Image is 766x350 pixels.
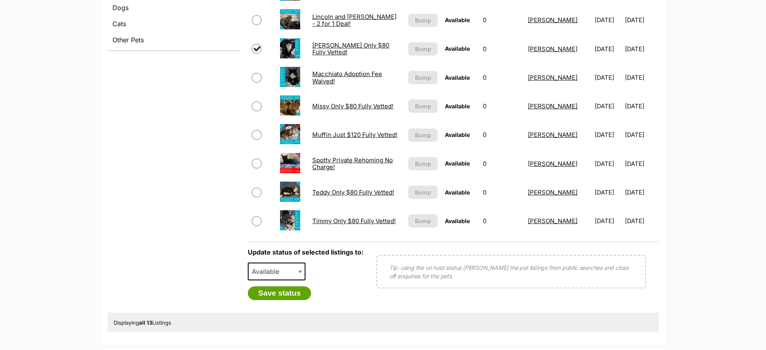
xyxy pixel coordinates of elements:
td: [DATE] [625,178,658,206]
td: [DATE] [625,207,658,235]
span: Available [445,103,470,110]
a: Missy Only $80 Fully Vetted! [312,102,393,110]
td: 0 [480,6,524,34]
a: Teddy Only $80 Fully Vetted! [312,188,394,196]
td: [DATE] [592,92,624,120]
td: 0 [480,150,524,178]
a: [PERSON_NAME] [528,217,577,225]
a: Macchiato Adoption Fee Waived! [312,70,382,85]
td: [DATE] [625,92,658,120]
td: 0 [480,121,524,149]
td: [DATE] [592,121,624,149]
button: Bump [408,128,438,142]
span: Available [248,263,306,280]
span: Available [445,160,470,167]
td: [DATE] [592,178,624,206]
a: [PERSON_NAME] [528,16,577,24]
span: Available [445,131,470,138]
span: Bump [415,102,431,110]
td: 0 [480,207,524,235]
span: Available [445,74,470,81]
span: Available [445,45,470,52]
a: [PERSON_NAME] Only $80 Fully Vetted! [312,41,389,56]
span: Bump [415,159,431,168]
td: [DATE] [592,207,624,235]
button: Bump [408,42,438,56]
a: Muffin Just $120 Fully Vetted! [312,131,397,139]
button: Save status [248,286,311,300]
a: Lincoln and [PERSON_NAME] - 2 for 1 Deal! [312,13,396,27]
button: Bump [408,14,438,27]
td: [DATE] [625,64,658,91]
span: Available [445,217,470,224]
td: 0 [480,35,524,63]
button: Bump [408,99,438,113]
p: Tip: using the on hold status [PERSON_NAME] the pet listings from public searches and close off e... [389,263,633,280]
a: Timmy Only $80 Fully Vetted! [312,217,396,225]
label: Update status of selected listings to: [248,248,363,256]
span: Bump [415,16,431,25]
td: [DATE] [592,64,624,91]
td: [DATE] [592,150,624,178]
a: Spotty Private Rehoming No Charge! [312,156,393,171]
a: [PERSON_NAME] [528,131,577,139]
span: Displaying Listings [114,319,171,326]
button: Bump [408,157,438,170]
td: 0 [480,92,524,120]
a: [PERSON_NAME] [528,102,577,110]
span: Available [445,189,470,196]
td: [DATE] [625,35,658,63]
td: 0 [480,64,524,91]
a: Dogs [108,0,240,15]
span: Bump [415,45,431,53]
td: [DATE] [625,121,658,149]
span: Bump [415,73,431,82]
a: [PERSON_NAME] [528,160,577,168]
td: [DATE] [592,35,624,63]
td: [DATE] [625,6,658,34]
strong: all 13 [139,319,152,326]
a: Cats [108,17,240,31]
td: [DATE] [592,6,624,34]
a: [PERSON_NAME] [528,74,577,81]
button: Bump [408,71,438,84]
span: Available [445,17,470,23]
a: Other Pets [108,33,240,47]
span: Available [249,266,287,277]
td: 0 [480,178,524,206]
span: Bump [415,131,431,139]
button: Bump [408,214,438,228]
a: [PERSON_NAME] [528,188,577,196]
span: Bump [415,188,431,197]
button: Bump [408,186,438,199]
td: [DATE] [625,150,658,178]
span: Bump [415,217,431,225]
a: [PERSON_NAME] [528,45,577,53]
